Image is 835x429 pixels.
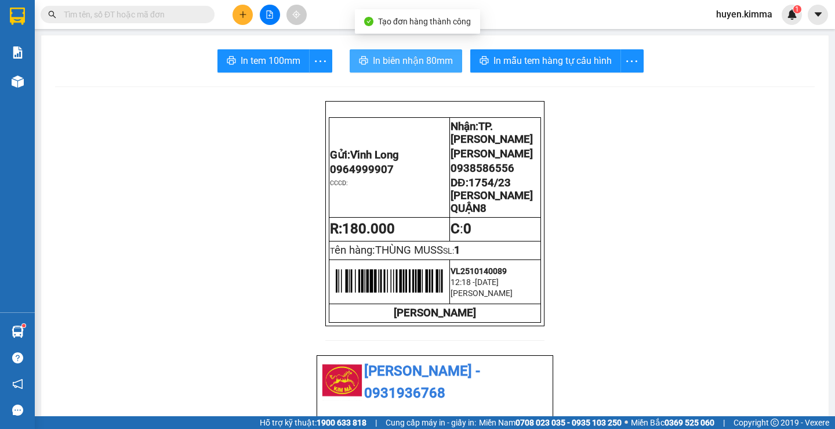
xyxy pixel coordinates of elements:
span: DĐ: [451,176,533,215]
span: copyright [771,419,779,427]
span: search [48,10,56,19]
sup: 1 [793,5,801,13]
img: logo.jpg [322,360,362,401]
span: plus [239,10,247,19]
span: aim [292,10,300,19]
button: more [309,49,332,73]
span: In tem 100mm [241,53,300,68]
span: ⚪️ [625,420,628,425]
span: Nhận: [451,120,533,146]
span: | [375,416,377,429]
span: In mẫu tem hàng tự cấu hình [493,53,612,68]
strong: R: [330,221,395,237]
span: | [723,416,725,429]
span: file-add [266,10,274,19]
button: printerIn biên nhận 80mm [350,49,462,73]
span: ên hàng: [335,244,443,257]
span: In biên nhận 80mm [373,53,453,68]
span: Gửi: [330,149,399,161]
span: printer [480,56,489,67]
img: logo-vxr [10,8,25,25]
span: [DATE] [475,277,499,287]
span: 0 [463,221,471,237]
span: check-circle [364,17,373,26]
span: message [12,405,23,416]
span: 1 [795,5,799,13]
img: icon-new-feature [787,9,797,20]
button: file-add [260,5,280,25]
strong: 0369 525 060 [665,418,714,427]
span: THÙNG MUSS [375,244,443,257]
span: printer [227,56,236,67]
span: more [310,54,332,69]
img: solution-icon [12,46,24,59]
span: 0938586556 [451,162,514,175]
img: warehouse-icon [12,75,24,88]
strong: C [451,221,460,237]
strong: [PERSON_NAME] [394,307,476,319]
span: [PERSON_NAME] [451,147,533,160]
span: Miền Nam [479,416,622,429]
span: TP. [PERSON_NAME] [451,120,533,146]
button: more [620,49,644,73]
strong: 1900 633 818 [317,418,366,427]
span: 180.000 [342,221,395,237]
span: 12:18 - [451,277,475,287]
strong: 0708 023 035 - 0935 103 250 [515,418,622,427]
sup: 1 [22,324,26,327]
li: [PERSON_NAME] - 0931936768 [322,360,548,404]
span: more [621,54,643,69]
span: question-circle [12,352,23,363]
span: Miền Bắc [631,416,714,429]
button: caret-down [808,5,828,25]
span: T [330,246,443,255]
span: Vĩnh Long [350,149,399,161]
span: huyen.kimma [707,7,782,21]
span: VL2510140089 [451,266,507,276]
img: warehouse-icon [12,326,24,338]
button: printerIn tem 100mm [217,49,310,73]
span: printer [359,56,368,67]
span: [PERSON_NAME] [451,289,513,298]
input: Tìm tên, số ĐT hoặc mã đơn [64,8,201,21]
span: notification [12,378,23,390]
span: SL: [443,246,454,255]
button: aim [286,5,307,25]
span: 1754/23 [PERSON_NAME] QUẬN8 [451,176,533,215]
span: : [451,221,471,237]
button: printerIn mẫu tem hàng tự cấu hình [470,49,621,73]
span: Tạo đơn hàng thành công [378,17,471,26]
span: 0964999907 [330,163,394,176]
button: plus [233,5,253,25]
span: CCCD: [330,179,348,187]
span: caret-down [813,9,823,20]
span: 1 [454,244,460,257]
span: Cung cấp máy in - giấy in: [386,416,476,429]
span: Hỗ trợ kỹ thuật: [260,416,366,429]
